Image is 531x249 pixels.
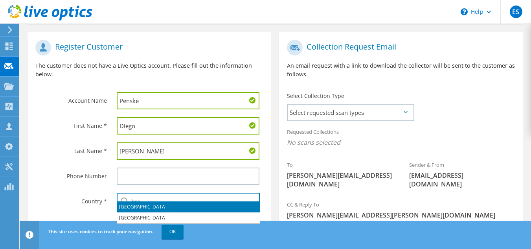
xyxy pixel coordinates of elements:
label: First Name * [35,117,107,130]
label: Phone Number [35,168,107,180]
p: An email request with a link to download the collector will be sent to the customer as follows. [287,61,515,79]
label: Account Name [35,92,107,105]
div: Sender & From [401,157,523,192]
svg: \n [461,8,468,15]
span: This site uses cookies to track your navigation. [48,228,153,235]
span: ES [510,6,522,18]
a: OK [162,225,184,239]
span: No scans selected [287,138,515,147]
label: Country * [35,193,107,205]
div: Requested Collections [279,124,523,153]
span: [EMAIL_ADDRESS][DOMAIN_NAME] [409,171,515,188]
li: [GEOGRAPHIC_DATA] [117,201,260,212]
label: Last Name * [35,142,107,155]
label: Preferred Email Language [35,218,107,231]
p: The customer does not have a Live Optics account. Please fill out the information below. [35,61,263,79]
h1: Register Customer [35,40,259,55]
div: To [279,157,401,192]
span: Select requested scan types [288,105,413,120]
span: [PERSON_NAME][EMAIL_ADDRESS][PERSON_NAME][DOMAIN_NAME] [287,211,515,219]
label: Select Collection Type [287,92,344,100]
h1: Collection Request Email [287,40,511,55]
span: [PERSON_NAME][EMAIL_ADDRESS][DOMAIN_NAME] [287,171,393,188]
li: [GEOGRAPHIC_DATA] [117,212,260,223]
div: CC & Reply To [279,196,523,223]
